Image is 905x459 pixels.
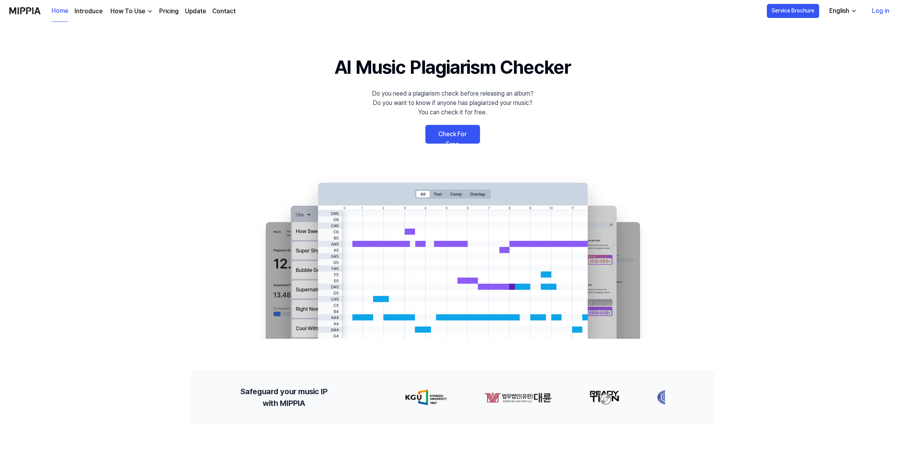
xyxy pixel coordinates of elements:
a: Home [52,0,68,22]
button: How To Use [109,7,153,16]
button: English [823,3,862,19]
img: partner-logo-3 [656,390,680,405]
button: Service Brochure [767,4,819,18]
a: Update [185,7,206,16]
div: How To Use [109,7,147,16]
img: partner-logo-0 [404,390,446,405]
img: down [147,8,153,14]
a: Pricing [159,7,179,16]
img: main Image [250,175,656,339]
img: partner-logo-2 [588,390,618,405]
h2: Safeguard your music IP with MIPPIA [240,386,327,409]
div: English [828,6,851,16]
img: partner-logo-1 [483,390,550,405]
div: Do you need a plagiarism check before releasing an album? Do you want to know if anyone has plagi... [372,89,533,117]
a: Contact [212,7,236,16]
a: Introduce [75,7,103,16]
a: Check For Free [425,125,480,144]
h1: AI Music Plagiarism Checker [334,53,571,81]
